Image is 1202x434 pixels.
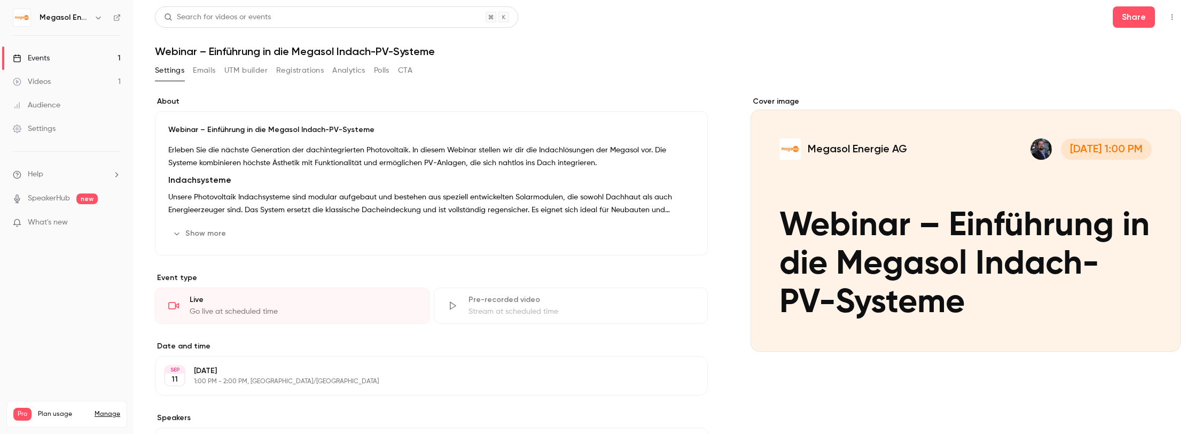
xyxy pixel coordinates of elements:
div: Search for videos or events [164,12,271,23]
button: UTM builder [224,62,268,79]
div: Audience [13,100,60,111]
div: Settings [13,123,56,134]
a: SpeakerHub [28,193,70,204]
p: Event type [155,273,708,283]
div: Pre-recorded videoStream at scheduled time [434,288,708,324]
div: Stream at scheduled time [469,306,695,317]
p: Unsere Photovoltaik Indachsysteme sind modular aufgebaut und bestehen aus speziell entwickelten S... [168,191,694,216]
div: LiveGo live at scheduled time [155,288,430,324]
label: Cover image [751,96,1181,107]
div: Live [190,294,416,305]
button: Registrations [276,62,324,79]
li: help-dropdown-opener [13,169,121,180]
span: What's new [28,217,68,228]
label: Speakers [155,413,708,423]
p: Webinar – Einführung in die Megasol Indach-PV-Systeme [168,125,694,135]
button: Polls [374,62,389,79]
label: About [155,96,708,107]
label: Date and time [155,341,708,352]
div: Videos [13,76,51,87]
button: Analytics [332,62,365,79]
div: Events [13,53,50,64]
button: Settings [155,62,184,79]
h1: Webinar – Einführung in die Megasol Indach-PV-Systeme [155,45,1181,58]
section: Cover image [751,96,1181,352]
span: Pro [13,408,32,421]
p: 11 [171,374,178,385]
div: Go live at scheduled time [190,306,416,317]
span: new [76,193,98,204]
span: Plan usage [38,410,88,418]
iframe: Noticeable Trigger [108,218,121,228]
button: CTA [398,62,412,79]
p: Erleben Sie die nächste Generation der dachintegrierten Photovoltaik. In diesem Webinar stellen w... [168,144,694,169]
p: 1:00 PM - 2:00 PM, [GEOGRAPHIC_DATA]/[GEOGRAPHIC_DATA] [194,377,651,386]
a: Manage [95,410,120,418]
span: Help [28,169,43,180]
div: SEP [165,366,184,374]
button: Show more [168,225,232,242]
h2: Indachsysteme [168,174,694,187]
div: Pre-recorded video [469,294,695,305]
h6: Megasol Energie AG [40,12,90,23]
p: [DATE] [194,366,651,376]
img: Megasol Energie AG [13,9,30,26]
button: Share [1113,6,1155,28]
button: Emails [193,62,215,79]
